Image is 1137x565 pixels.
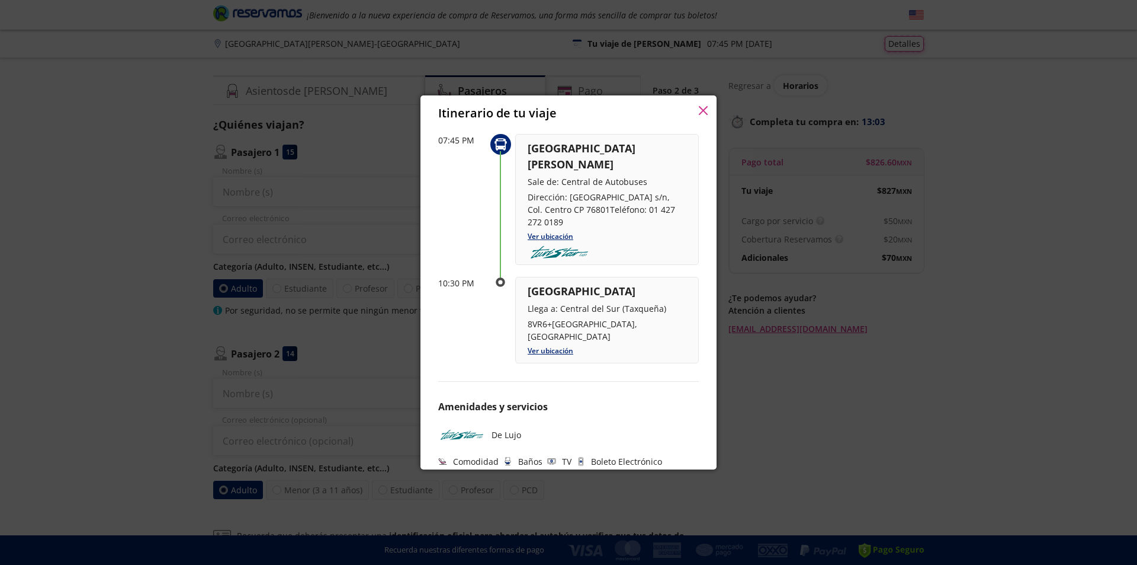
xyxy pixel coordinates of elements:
[528,346,573,356] a: Ver ubicación
[528,231,573,241] a: Ver ubicación
[528,283,686,299] p: [GEOGRAPHIC_DATA]
[438,134,486,146] p: 07:45 PM
[438,426,486,443] img: TURISTAR LUJO
[528,191,686,228] p: Dirección: [GEOGRAPHIC_DATA] s/n, Col. Centro CP 76801Teléfono: 01 427 272 0189
[528,302,686,315] p: Llega a: Central del Sur (Taxqueña)
[562,455,571,468] p: TV
[438,277,486,289] p: 10:30 PM
[518,455,542,468] p: Baños
[528,175,686,188] p: Sale de: Central de Autobuses
[591,455,662,468] p: Boleto Electrónico
[528,318,686,343] p: 8VR6+[GEOGRAPHIC_DATA], [GEOGRAPHIC_DATA]
[492,429,521,441] p: De Lujo
[438,400,699,414] p: Amenidades y servicios
[438,104,557,122] p: Itinerario de tu viaje
[453,455,499,468] p: Comodidad
[528,246,591,259] img: turistar-lujo.png
[528,141,686,173] p: [GEOGRAPHIC_DATA][PERSON_NAME]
